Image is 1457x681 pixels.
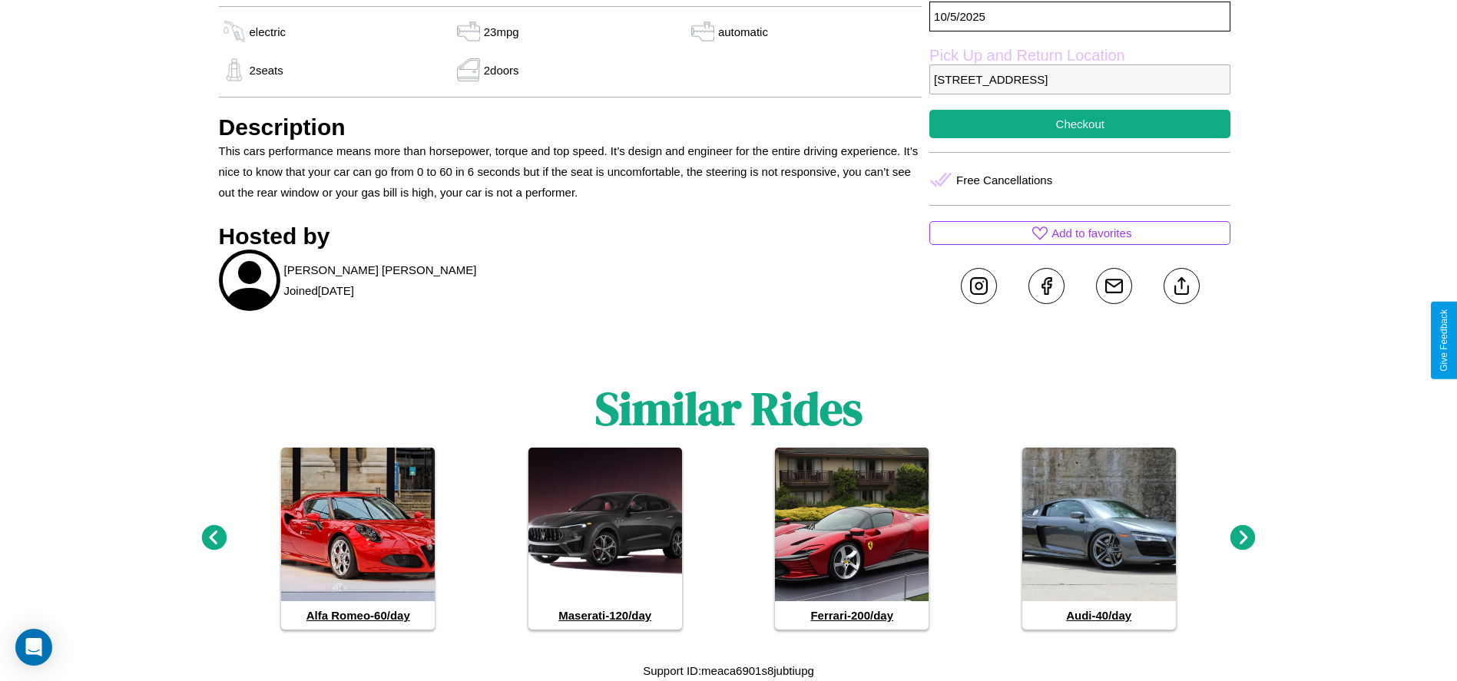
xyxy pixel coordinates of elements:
a: Alfa Romeo-60/day [281,448,435,630]
h4: Audi - 40 /day [1022,601,1176,630]
img: gas [687,20,718,43]
a: Maserati-120/day [528,448,682,630]
img: gas [453,58,484,81]
img: gas [219,58,250,81]
img: gas [453,20,484,43]
h1: Similar Rides [595,377,863,440]
label: Pick Up and Return Location [929,47,1230,64]
h3: Description [219,114,922,140]
p: 10 / 5 / 2025 [929,2,1230,31]
div: Open Intercom Messenger [15,629,52,666]
p: automatic [718,21,768,42]
button: Add to favorites [929,221,1230,245]
img: gas [219,20,250,43]
button: Checkout [929,110,1230,138]
p: [STREET_ADDRESS] [929,64,1230,94]
p: Add to favorites [1051,223,1131,243]
p: 23 mpg [484,21,519,42]
p: This cars performance means more than horsepower, torque and top speed. It’s design and engineer ... [219,140,922,203]
p: 2 seats [250,60,283,81]
h3: Hosted by [219,223,922,250]
div: Give Feedback [1439,309,1449,372]
h4: Alfa Romeo - 60 /day [281,601,435,630]
a: Audi-40/day [1022,448,1176,630]
h4: Maserati - 120 /day [528,601,682,630]
p: [PERSON_NAME] [PERSON_NAME] [284,260,477,280]
p: Free Cancellations [956,170,1052,190]
p: Joined [DATE] [284,280,354,301]
p: Support ID: meaca6901s8jubtiupg [643,660,814,681]
a: Ferrari-200/day [775,448,929,630]
p: 2 doors [484,60,519,81]
p: electric [250,21,286,42]
h4: Ferrari - 200 /day [775,601,929,630]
